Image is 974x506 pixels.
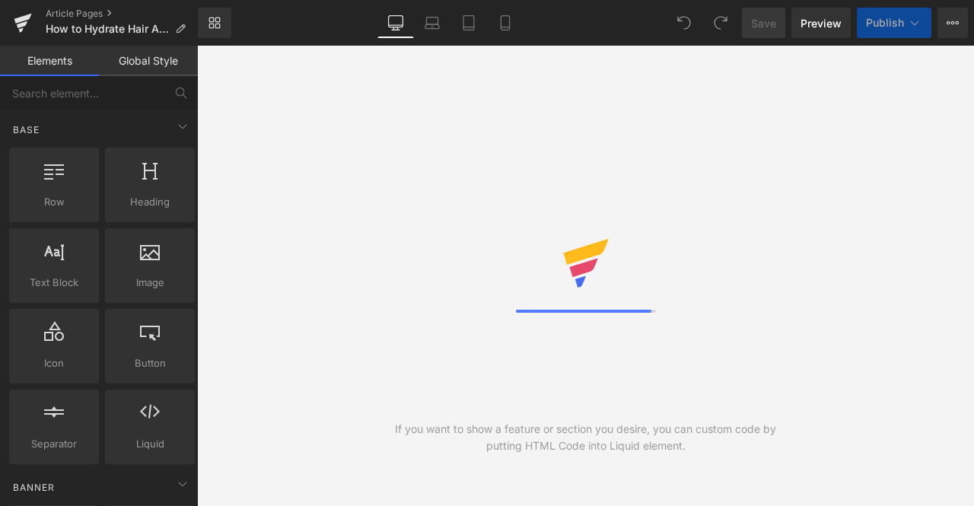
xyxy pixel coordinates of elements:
[110,275,190,291] span: Image
[866,17,904,29] span: Publish
[11,123,41,137] span: Base
[377,8,414,38] a: Desktop
[46,23,169,35] span: How to Hydrate Hair After Bleaching For Silky Results
[99,46,198,76] a: Global Style
[414,8,450,38] a: Laptop
[110,355,190,371] span: Button
[450,8,487,38] a: Tablet
[487,8,524,38] a: Mobile
[110,436,190,452] span: Liquid
[801,15,842,31] span: Preview
[751,15,776,31] span: Save
[46,8,198,20] a: Article Pages
[791,8,851,38] a: Preview
[14,194,94,210] span: Row
[14,355,94,371] span: Icon
[198,8,231,38] a: New Library
[937,8,968,38] button: More
[14,275,94,291] span: Text Block
[14,436,94,452] span: Separator
[857,8,931,38] button: Publish
[110,194,190,210] span: Heading
[705,8,736,38] button: Redo
[391,421,780,454] div: If you want to show a feature or section you desire, you can custom code by putting HTML Code int...
[11,480,56,495] span: Banner
[669,8,699,38] button: Undo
